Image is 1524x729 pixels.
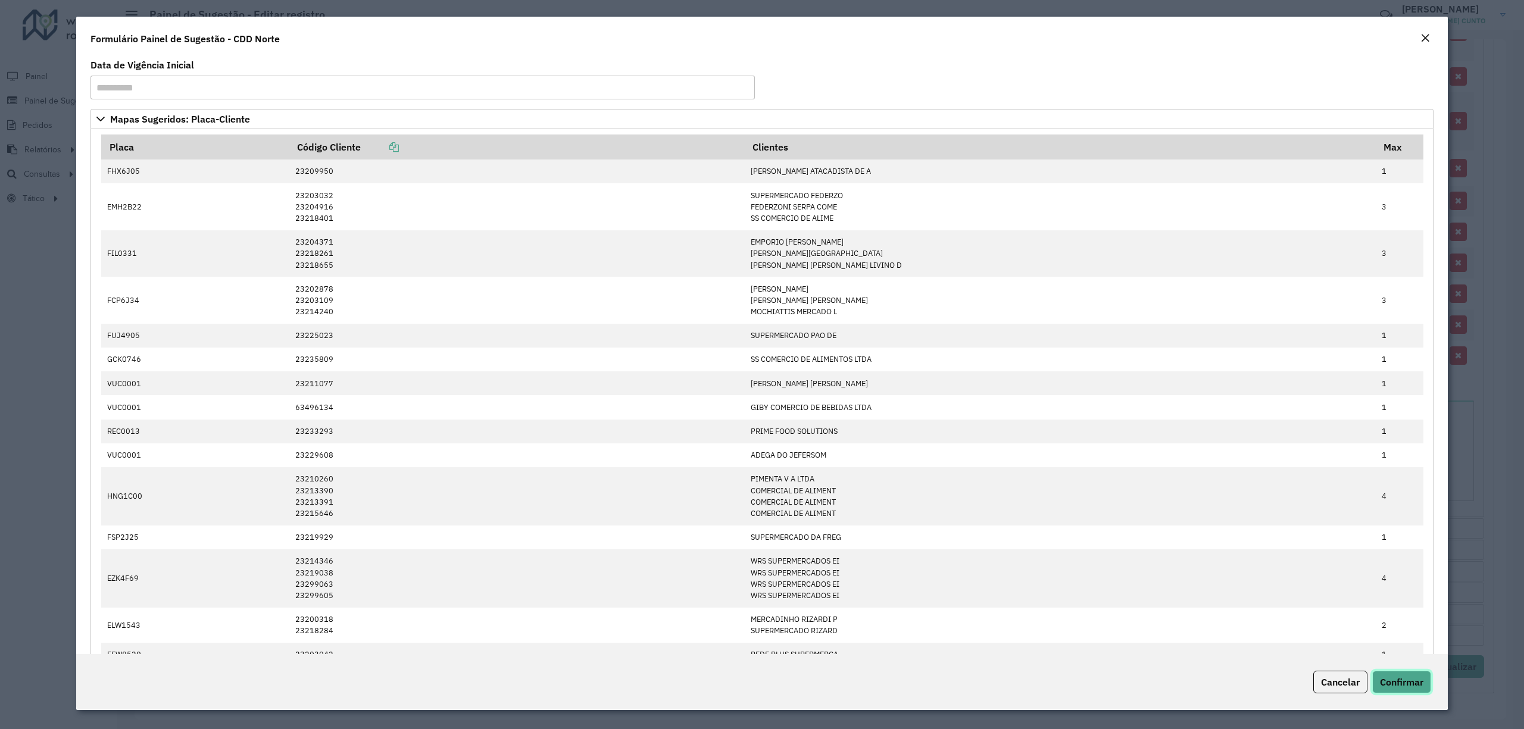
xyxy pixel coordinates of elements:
[744,230,1375,277] td: EMPORIO [PERSON_NAME] [PERSON_NAME][GEOGRAPHIC_DATA] [PERSON_NAME] [PERSON_NAME] LIVINO D
[1376,608,1423,643] td: 2
[1376,324,1423,348] td: 1
[101,371,289,395] td: VUC0001
[1376,420,1423,443] td: 1
[101,230,289,277] td: FIL0331
[744,183,1375,230] td: SUPERMERCADO FEDERZO FEDERZONI SERPA COME SS COMERCIO DE ALIME
[744,420,1375,443] td: PRIME FOOD SOLUTIONS
[744,277,1375,324] td: [PERSON_NAME] [PERSON_NAME] [PERSON_NAME] MOCHIATTIS MERCADO L
[744,324,1375,348] td: SUPERMERCADO PAO DE
[1376,371,1423,395] td: 1
[1376,183,1423,230] td: 3
[744,608,1375,643] td: MERCADINHO RIZARDI P SUPERMERCADO RIZARD
[101,549,289,608] td: EZK4F69
[744,643,1375,667] td: REDE PLUS SUPERMERCA
[289,371,745,395] td: 23211077
[289,608,745,643] td: 23200318 23218284
[744,395,1375,419] td: GIBY COMERCIO DE BEBIDAS LTDA
[1376,277,1423,324] td: 3
[289,643,745,667] td: 23203942
[101,525,289,549] td: FSP2J25
[289,183,745,230] td: 23203032 23204916 23218401
[1376,443,1423,467] td: 1
[101,395,289,419] td: VUC0001
[101,348,289,371] td: GCK0746
[101,324,289,348] td: FUJ4905
[1376,230,1423,277] td: 3
[289,134,745,159] th: Código Cliente
[744,348,1375,371] td: SS COMERCIO DE ALIMENTOS LTDA
[101,443,289,467] td: VUC0001
[1372,671,1431,693] button: Confirmar
[289,348,745,371] td: 23235809
[1376,348,1423,371] td: 1
[1380,676,1423,688] span: Confirmar
[101,643,289,667] td: EFW8529
[101,134,289,159] th: Placa
[289,230,745,277] td: 23204371 23218261 23218655
[1376,525,1423,549] td: 1
[289,467,745,525] td: 23210260 23213390 23213391 23215646
[1376,134,1423,159] th: Max
[744,443,1375,467] td: ADEGA DO JEFERSOM
[744,525,1375,549] td: SUPERMERCADO DA FREG
[1417,31,1434,46] button: Close
[101,183,289,230] td: EMH2B22
[361,141,399,153] a: Copiar
[744,371,1375,395] td: [PERSON_NAME] [PERSON_NAME]
[90,32,280,46] h4: Formulário Painel de Sugestão - CDD Norte
[1376,159,1423,183] td: 1
[289,549,745,608] td: 23214346 23219038 23299063 23299605
[289,324,745,348] td: 23225023
[289,395,745,419] td: 63496134
[101,277,289,324] td: FCP6J34
[101,420,289,443] td: REC0013
[101,159,289,183] td: FHX6J05
[101,467,289,525] td: HNG1C00
[1376,643,1423,667] td: 1
[744,467,1375,525] td: PIMENTA V A LTDA COMERCIAL DE ALIMENT COMERCIAL DE ALIMENT COMERCIAL DE ALIMENT
[101,608,289,643] td: ELW1543
[1313,671,1367,693] button: Cancelar
[744,159,1375,183] td: [PERSON_NAME] ATACADISTA DE A
[1321,676,1360,688] span: Cancelar
[90,58,194,72] label: Data de Vigência Inicial
[289,525,745,549] td: 23219929
[1376,467,1423,525] td: 4
[744,549,1375,608] td: WRS SUPERMERCADOS EI WRS SUPERMERCADOS EI WRS SUPERMERCADOS EI WRS SUPERMERCADOS EI
[289,420,745,443] td: 23233293
[1376,549,1423,608] td: 4
[90,109,1434,129] a: Mapas Sugeridos: Placa-Cliente
[289,443,745,467] td: 23229608
[289,159,745,183] td: 23209950
[110,114,250,124] span: Mapas Sugeridos: Placa-Cliente
[1420,33,1430,43] em: Fechar
[1376,395,1423,419] td: 1
[744,134,1375,159] th: Clientes
[289,277,745,324] td: 23202878 23203109 23214240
